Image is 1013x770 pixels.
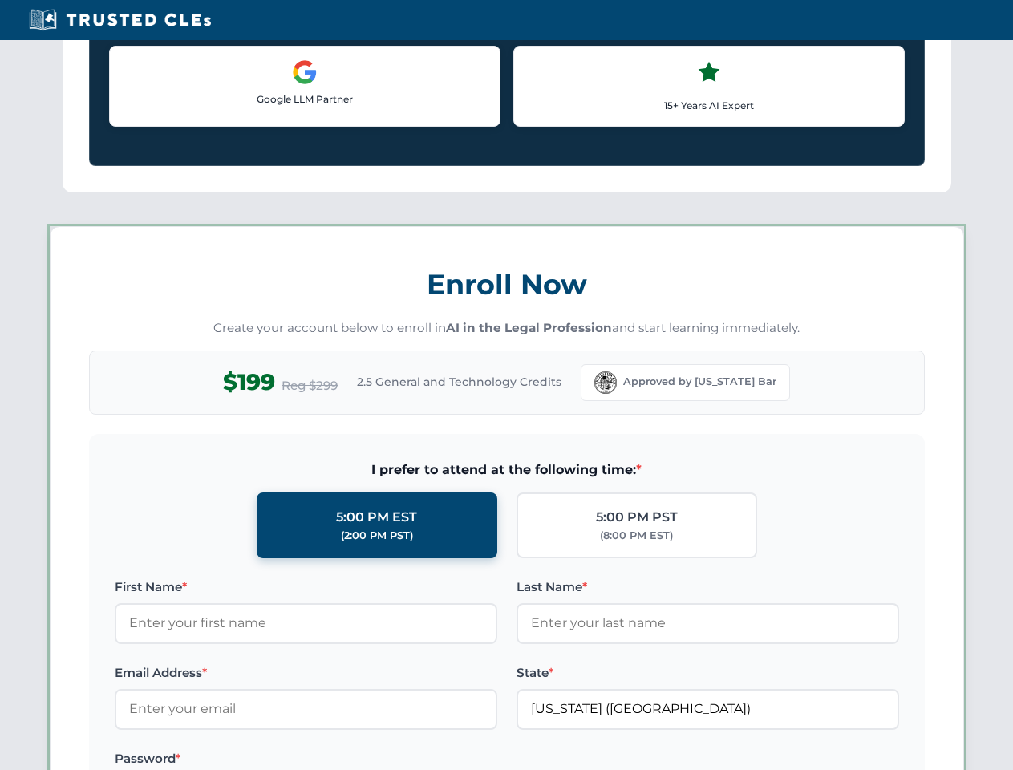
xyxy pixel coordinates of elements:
span: Reg $299 [282,376,338,395]
input: Enter your first name [115,603,497,643]
div: 5:00 PM PST [596,507,678,528]
label: First Name [115,577,497,597]
div: 5:00 PM EST [336,507,417,528]
span: 2.5 General and Technology Credits [357,373,561,391]
img: Trusted CLEs [24,8,216,32]
label: Last Name [517,577,899,597]
h3: Enroll Now [89,259,925,310]
label: State [517,663,899,683]
input: Enter your last name [517,603,899,643]
input: Enter your email [115,689,497,729]
img: Florida Bar [594,371,617,394]
img: Google [292,59,318,85]
p: Google LLM Partner [123,91,487,107]
div: (2:00 PM PST) [341,528,413,544]
p: 15+ Years AI Expert [527,98,891,113]
div: (8:00 PM EST) [600,528,673,544]
span: $199 [223,364,275,400]
label: Email Address [115,663,497,683]
span: I prefer to attend at the following time: [115,460,899,480]
p: Create your account below to enroll in and start learning immediately. [89,319,925,338]
span: Approved by [US_STATE] Bar [623,374,776,390]
strong: AI in the Legal Profession [446,320,612,335]
input: Florida (FL) [517,689,899,729]
label: Password [115,749,497,768]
